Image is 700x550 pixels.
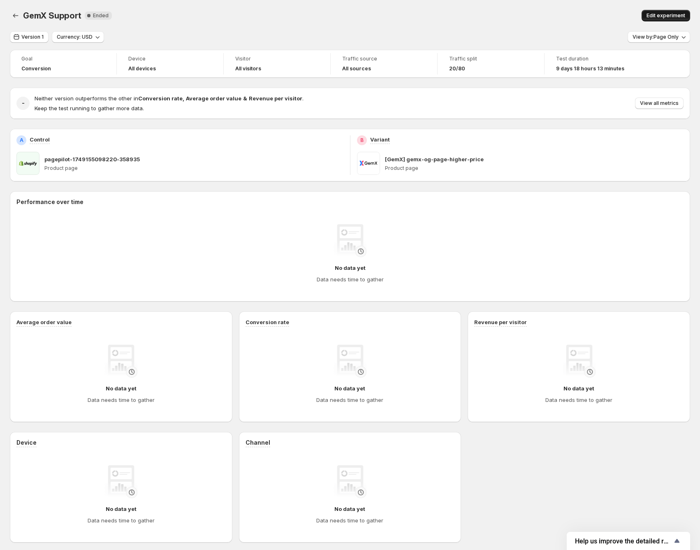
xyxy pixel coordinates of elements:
[633,34,679,40] span: View by: Page Only
[235,55,319,73] a: VisitorAll visitors
[16,152,39,175] img: pagepilot-1749155098220-358935
[106,384,137,392] h4: No data yet
[16,439,37,447] h3: Device
[44,165,343,172] p: Product page
[183,95,184,102] strong: ,
[93,12,109,19] span: Ended
[449,55,533,73] a: Traffic split20/80
[35,105,144,111] span: Keep the test running to gather more data.
[106,505,137,513] h4: No data yet
[44,155,140,163] p: pagepilot-1749155098220-358935
[628,31,690,43] button: View by:Page Only
[243,95,247,102] strong: &
[186,95,241,102] strong: Average order value
[21,55,105,73] a: GoalConversion
[317,275,384,283] h4: Data needs time to gather
[88,396,155,404] h4: Data needs time to gather
[10,10,21,21] button: Back
[335,264,366,272] h4: No data yet
[575,536,682,546] button: Show survey - Help us improve the detailed report for A/B campaigns
[449,56,533,62] span: Traffic split
[563,345,596,378] img: No data yet
[128,55,212,73] a: DeviceAll devices
[104,465,137,498] img: No data yet
[35,95,304,102] span: Neither version outperforms the other in .
[316,396,383,404] h4: Data needs time to gather
[52,31,104,43] button: Currency: USD
[10,31,49,43] button: Version 1
[647,12,685,19] span: Edit experiment
[385,165,684,172] p: Product page
[235,65,261,72] h4: All visitors
[138,95,183,102] strong: Conversion rate
[235,56,319,62] span: Visitor
[575,537,672,545] span: Help us improve the detailed report for A/B campaigns
[385,155,484,163] p: [GemX] gemx-og-page-higher-price
[88,516,155,524] h4: Data needs time to gather
[334,384,365,392] h4: No data yet
[556,56,640,62] span: Test duration
[360,137,364,144] h2: B
[642,10,690,21] button: Edit experiment
[128,65,156,72] h4: All devices
[563,384,594,392] h4: No data yet
[635,97,684,109] button: View all metrics
[357,152,380,175] img: [GemX] gemx-og-page-higher-price
[128,56,212,62] span: Device
[545,396,612,404] h4: Data needs time to gather
[334,345,366,378] img: No data yet
[104,345,137,378] img: No data yet
[16,318,72,326] h3: Average order value
[640,100,679,107] span: View all metrics
[21,34,44,40] span: Version 1
[246,439,270,447] h3: Channel
[556,55,640,73] a: Test duration9 days 18 hours 13 minutes
[334,224,366,257] img: No data yet
[334,505,365,513] h4: No data yet
[21,65,51,72] span: Conversion
[22,99,25,107] h2: -
[30,135,50,144] p: Control
[20,137,23,144] h2: A
[474,318,527,326] h3: Revenue per visitor
[556,65,624,72] span: 9 days 18 hours 13 minutes
[16,198,684,206] h2: Performance over time
[316,516,383,524] h4: Data needs time to gather
[342,55,426,73] a: Traffic sourceAll sources
[21,56,105,62] span: Goal
[246,318,289,326] h3: Conversion rate
[249,95,302,102] strong: Revenue per visitor
[57,34,93,40] span: Currency: USD
[23,11,81,21] span: GemX Support
[449,65,465,72] span: 20/80
[342,65,371,72] h4: All sources
[334,465,366,498] img: No data yet
[370,135,390,144] p: Variant
[342,56,426,62] span: Traffic source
